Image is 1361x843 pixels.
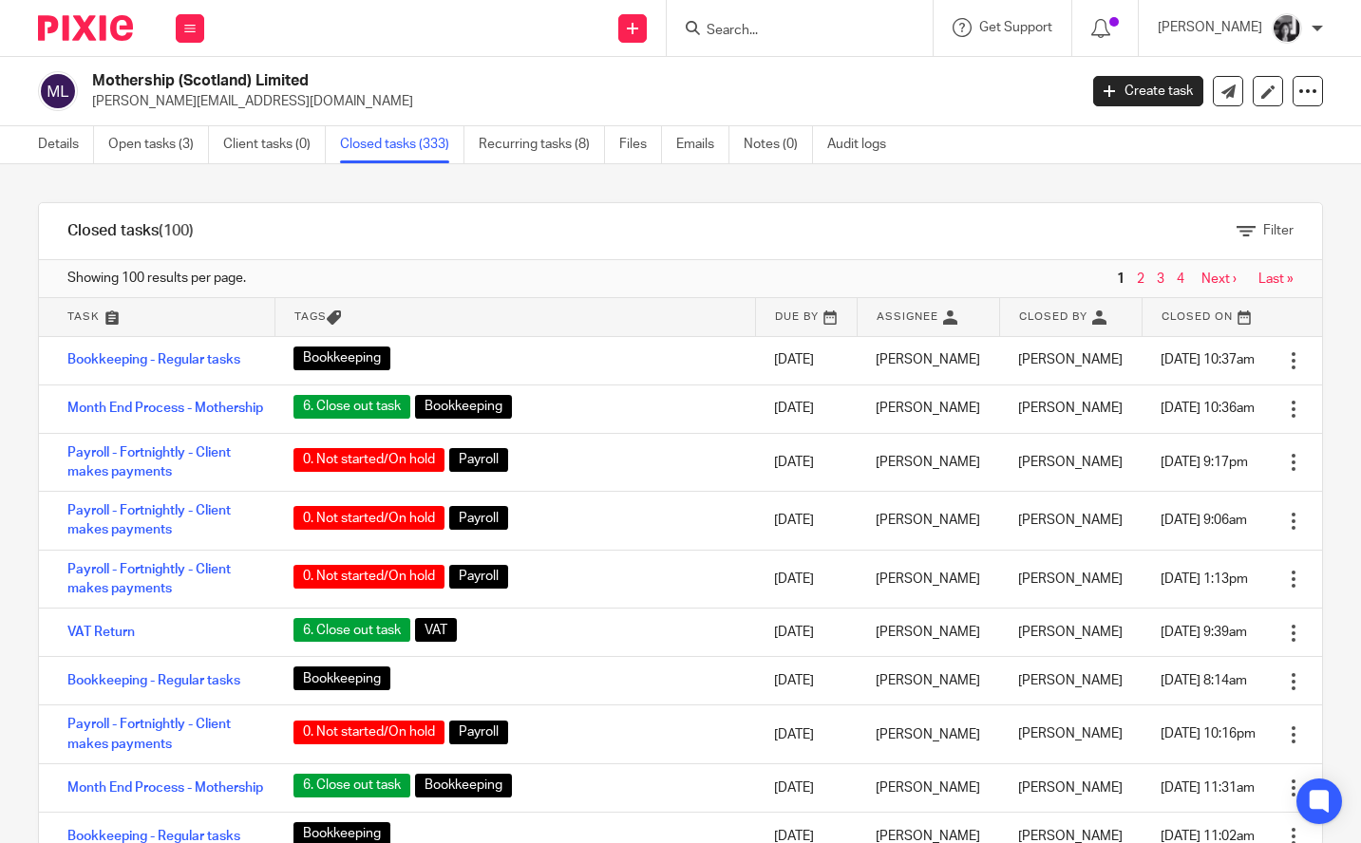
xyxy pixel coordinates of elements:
[1018,353,1123,366] span: [PERSON_NAME]
[1112,268,1129,290] span: 1
[415,395,512,419] span: Bookkeeping
[755,433,857,492] td: [DATE]
[67,718,231,750] a: Payroll - Fortnightly - Client makes payments
[1018,402,1123,415] span: [PERSON_NAME]
[755,384,857,433] td: [DATE]
[479,126,605,163] a: Recurring tasks (8)
[857,657,999,705] td: [PERSON_NAME]
[293,395,410,419] span: 6. Close out task
[340,126,464,163] a: Closed tasks (333)
[1161,402,1255,415] span: [DATE] 10:36am
[705,23,876,40] input: Search
[293,774,410,797] span: 6. Close out task
[1161,514,1247,527] span: [DATE] 9:06am
[1018,514,1123,527] span: [PERSON_NAME]
[1112,272,1294,287] nav: pager
[1018,456,1123,469] span: [PERSON_NAME]
[67,221,194,241] h1: Closed tasks
[449,565,508,589] span: Payroll
[293,347,390,370] span: Bookkeeping
[415,618,457,642] span: VAT
[857,433,999,492] td: [PERSON_NAME]
[827,126,900,163] a: Audit logs
[67,446,231,478] a: Payroll - Fortnightly - Client makes payments
[1161,728,1256,741] span: [DATE] 10:16pm
[676,126,729,163] a: Emails
[755,492,857,551] td: [DATE]
[755,705,857,764] td: [DATE]
[67,504,231,536] a: Payroll - Fortnightly - Client makes payments
[1018,572,1123,586] span: [PERSON_NAME]
[449,721,508,744] span: Payroll
[857,384,999,433] td: [PERSON_NAME]
[38,71,78,111] img: svg%3E
[67,353,240,366] a: Bookkeeping - Regular tasks
[1018,728,1123,741] span: [PERSON_NAME]
[67,674,240,687] a: Bookkeeping - Regular tasks
[415,774,512,797] span: Bookkeeping
[1272,13,1302,44] img: IMG_7103.jpg
[293,666,390,690] span: Bookkeeping
[67,402,263,415] a: Month End Process - Mothership
[857,336,999,384] td: [PERSON_NAME]
[67,830,240,843] a: Bookkeeping - Regular tasks
[1137,272,1144,286] a: 2
[67,781,263,795] a: Month End Process - Mothership
[1018,626,1123,639] span: [PERSON_NAME]
[1258,272,1294,286] a: Last »
[1018,781,1123,795] span: [PERSON_NAME]
[1161,674,1247,687] span: [DATE] 8:14am
[1177,272,1184,286] a: 4
[67,563,231,595] a: Payroll - Fortnightly - Client makes payments
[1161,353,1255,366] span: [DATE] 10:37am
[744,126,813,163] a: Notes (0)
[1161,781,1255,795] span: [DATE] 11:31am
[293,565,444,589] span: 0. Not started/On hold
[755,609,857,657] td: [DATE]
[293,721,444,744] span: 0. Not started/On hold
[293,448,444,472] span: 0. Not started/On hold
[293,506,444,530] span: 0. Not started/On hold
[755,764,857,813] td: [DATE]
[274,298,755,336] th: Tags
[1157,272,1164,286] a: 3
[1161,572,1248,586] span: [DATE] 1:13pm
[38,126,94,163] a: Details
[67,626,135,639] a: VAT Return
[755,550,857,609] td: [DATE]
[92,71,870,91] h2: Mothership (Scotland) Limited
[857,550,999,609] td: [PERSON_NAME]
[1093,76,1203,106] a: Create task
[619,126,662,163] a: Files
[449,506,508,530] span: Payroll
[92,92,1065,111] p: [PERSON_NAME][EMAIL_ADDRESS][DOMAIN_NAME]
[1263,224,1294,237] span: Filter
[755,336,857,384] td: [DATE]
[108,126,209,163] a: Open tasks (3)
[857,492,999,551] td: [PERSON_NAME]
[857,705,999,764] td: [PERSON_NAME]
[159,223,194,238] span: (100)
[1201,272,1237,286] a: Next ›
[1018,830,1123,843] span: [PERSON_NAME]
[755,657,857,705] td: [DATE]
[293,618,410,642] span: 6. Close out task
[449,448,508,472] span: Payroll
[979,21,1052,34] span: Get Support
[67,269,246,288] span: Showing 100 results per page.
[1161,830,1255,843] span: [DATE] 11:02am
[1161,456,1248,469] span: [DATE] 9:17pm
[1161,626,1247,639] span: [DATE] 9:39am
[223,126,326,163] a: Client tasks (0)
[857,764,999,813] td: [PERSON_NAME]
[1018,674,1123,687] span: [PERSON_NAME]
[38,15,133,41] img: Pixie
[1158,18,1262,37] p: [PERSON_NAME]
[857,609,999,657] td: [PERSON_NAME]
